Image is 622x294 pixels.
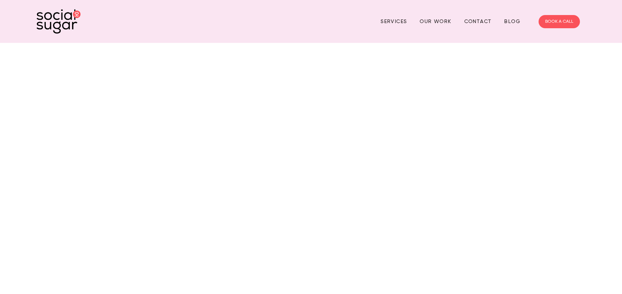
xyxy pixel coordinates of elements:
a: BOOK A CALL [539,15,580,28]
a: Services [381,16,407,27]
img: SocialSugar [37,9,80,34]
a: Blog [504,16,520,27]
a: Contact [464,16,492,27]
a: Our Work [420,16,451,27]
